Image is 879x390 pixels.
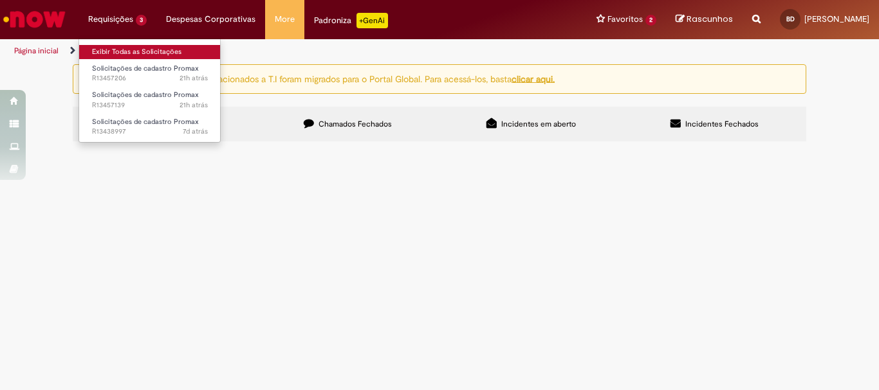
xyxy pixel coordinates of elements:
span: BD [786,15,795,23]
span: Despesas Corporativas [166,13,255,26]
div: Padroniza [314,13,388,28]
a: Rascunhos [676,13,733,26]
span: R13457206 [92,73,208,84]
a: clicar aqui. [512,73,555,84]
time: 22/08/2025 10:20:26 [183,127,208,136]
span: Rascunhos [687,13,733,25]
span: Solicitações de cadastro Promax [92,117,199,127]
span: 21h atrás [180,100,208,110]
span: 7d atrás [183,127,208,136]
span: Solicitações de cadastro Promax [92,90,199,100]
span: Incidentes Fechados [685,119,759,129]
span: Requisições [88,13,133,26]
span: More [275,13,295,26]
span: Solicitações de cadastro Promax [92,64,199,73]
a: Aberto R13457206 : Solicitações de cadastro Promax [79,62,221,85]
span: 3 [136,15,147,26]
span: R13457139 [92,100,208,111]
span: Incidentes em aberto [501,119,576,129]
p: +GenAi [356,13,388,28]
a: Página inicial [14,46,59,56]
ul: Trilhas de página [10,39,577,63]
span: Favoritos [607,13,643,26]
span: Chamados Fechados [319,119,392,129]
img: ServiceNow [1,6,68,32]
span: 21h atrás [180,73,208,83]
ng-bind-html: Atenção: alguns chamados relacionados a T.I foram migrados para o Portal Global. Para acessá-los,... [98,73,555,84]
span: [PERSON_NAME] [804,13,869,24]
a: Exibir Todas as Solicitações [79,45,221,59]
a: Aberto R13457139 : Solicitações de cadastro Promax [79,88,221,112]
time: 28/08/2025 11:24:39 [180,100,208,110]
span: R13438997 [92,127,208,137]
time: 28/08/2025 11:31:00 [180,73,208,83]
ul: Requisições [79,39,221,143]
a: Aberto R13438997 : Solicitações de cadastro Promax [79,115,221,139]
span: 2 [645,15,656,26]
